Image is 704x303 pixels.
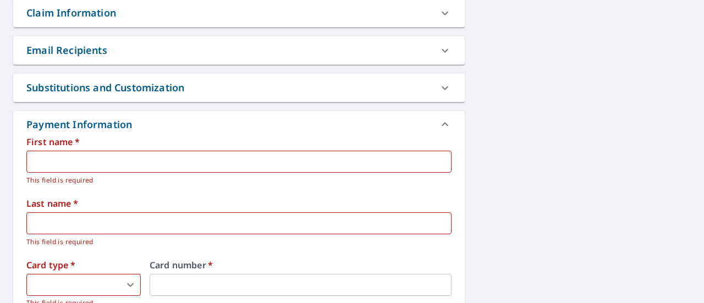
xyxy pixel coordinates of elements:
label: Card number [150,261,452,269]
label: Card type [26,261,141,269]
div: Payment Information [26,117,136,132]
div: Substitutions and Customization [13,74,465,102]
div: Claim Information [26,5,116,20]
div: Substitutions and Customization [26,80,184,95]
label: Last name [26,199,452,208]
label: First name [26,137,452,146]
div: Email Recipients [26,43,107,58]
p: This field is required [26,175,444,186]
div: Email Recipients [13,36,465,64]
div: Payment Information [13,111,465,137]
div: ​ [26,274,141,296]
p: This field is required [26,236,444,247]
